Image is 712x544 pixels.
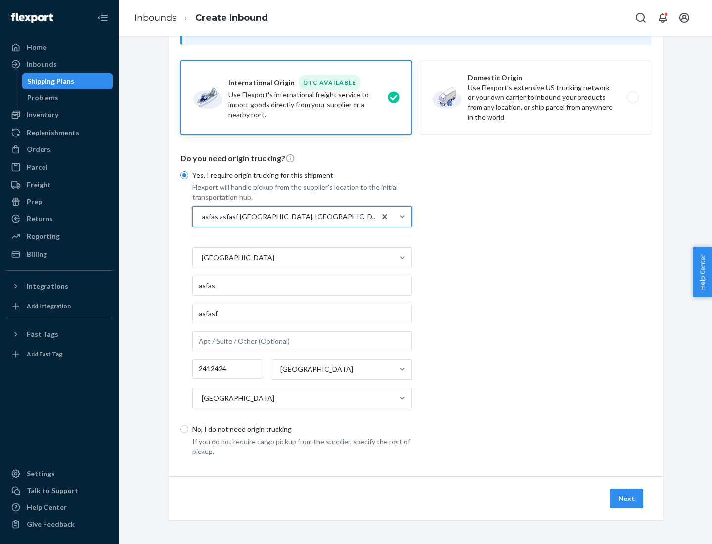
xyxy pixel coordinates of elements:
button: Fast Tags [6,326,113,342]
a: Freight [6,177,113,193]
div: Talk to Support [27,486,78,496]
div: Orders [27,144,50,154]
p: No, I do not need origin trucking [192,424,412,434]
a: Shipping Plans [22,73,113,89]
input: Facility Name [192,276,412,296]
button: Give Feedback [6,516,113,532]
input: Postal Code [192,359,263,379]
div: Billing [27,249,47,259]
button: Open notifications [653,8,672,28]
p: If you do not require cargo pickup from the supplier, specify the port of pickup. [192,437,412,456]
div: Shipping Plans [27,76,74,86]
div: Problems [27,93,58,103]
div: Home [27,43,46,52]
a: Inventory [6,107,113,123]
div: Integrations [27,281,68,291]
a: Help Center [6,499,113,515]
p: Do you need origin trucking? [180,153,651,164]
div: Help Center [27,502,67,512]
a: Inbounds [134,12,177,23]
a: Home [6,40,113,55]
div: [GEOGRAPHIC_DATA] [202,253,274,263]
a: Prep [6,194,113,210]
a: Orders [6,141,113,157]
a: Problems [22,90,113,106]
div: Prep [27,197,42,207]
div: Freight [27,180,51,190]
div: Inventory [27,110,58,120]
a: Billing [6,246,113,262]
div: Give Feedback [27,519,75,529]
input: [GEOGRAPHIC_DATA] [201,393,202,403]
a: Add Integration [6,298,113,314]
button: Integrations [6,278,113,294]
div: Parcel [27,162,47,172]
button: Open account menu [674,8,694,28]
input: Yes, I require origin trucking for this shipment [180,171,188,179]
a: Talk to Support [6,483,113,499]
button: Next [610,489,643,508]
button: Open Search Box [631,8,651,28]
button: Close Navigation [93,8,113,28]
a: Reporting [6,228,113,244]
input: Address [192,304,412,323]
a: Create Inbound [195,12,268,23]
div: [GEOGRAPHIC_DATA] [202,393,274,403]
ol: breadcrumbs [127,3,276,33]
div: Add Fast Tag [27,350,62,358]
input: No, I do not need origin trucking [180,425,188,433]
div: Returns [27,214,53,224]
div: Inbounds [27,59,57,69]
p: Yes, I require origin trucking for this shipment [192,170,412,180]
div: Settings [27,469,55,479]
input: Apt / Suite / Other (Optional) [192,331,412,351]
div: Reporting [27,231,60,241]
a: Inbounds [6,56,113,72]
input: [GEOGRAPHIC_DATA] [279,364,280,374]
div: [GEOGRAPHIC_DATA] [280,364,353,374]
a: Returns [6,211,113,227]
img: Flexport logo [11,13,53,23]
div: Replenishments [27,128,79,137]
a: Add Fast Tag [6,346,113,362]
div: asfas asfasf [GEOGRAPHIC_DATA], [GEOGRAPHIC_DATA] 2412424 [202,212,381,222]
a: Replenishments [6,125,113,140]
a: Parcel [6,159,113,175]
span: Inbounding with your own carrier? [210,27,428,36]
button: Help Center [693,247,712,297]
input: [GEOGRAPHIC_DATA] [201,253,202,263]
div: Add Integration [27,302,71,310]
div: Fast Tags [27,329,58,339]
p: Flexport will handle pickup from the supplier's location to the initial transportation hub. [192,182,412,202]
a: Settings [6,466,113,482]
